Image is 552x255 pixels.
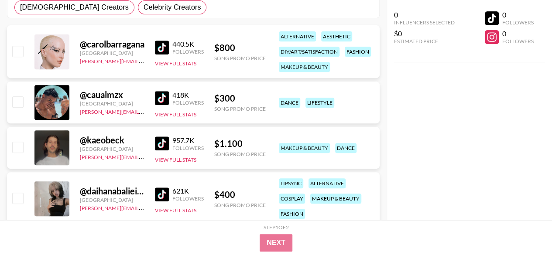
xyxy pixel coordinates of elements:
[172,91,204,99] div: 418K
[80,39,144,50] div: @ carolbarragana
[172,40,204,48] div: 440.5K
[279,31,316,41] div: alternative
[394,29,455,38] div: $0
[80,146,144,152] div: [GEOGRAPHIC_DATA]
[305,98,334,108] div: lifestyle
[279,98,300,108] div: dance
[155,207,196,214] button: View Full Stats
[260,234,292,252] button: Next
[279,194,305,204] div: cosplay
[321,31,352,41] div: aesthetic
[394,10,455,19] div: 0
[172,187,204,195] div: 621K
[80,197,144,203] div: [GEOGRAPHIC_DATA]
[310,194,361,204] div: makeup & beauty
[214,138,266,149] div: $ 1.100
[394,19,455,26] div: Influencers Selected
[214,55,266,61] div: Song Promo Price
[172,99,204,106] div: Followers
[279,62,330,72] div: makeup & beauty
[80,100,144,107] div: [GEOGRAPHIC_DATA]
[214,105,266,112] div: Song Promo Price
[80,56,250,65] a: [PERSON_NAME][EMAIL_ADDRESS][PERSON_NAME][DOMAIN_NAME]
[279,178,303,188] div: lipsync
[155,111,196,118] button: View Full Stats
[502,38,534,44] div: Followers
[80,107,250,115] a: [PERSON_NAME][EMAIL_ADDRESS][PERSON_NAME][DOMAIN_NAME]
[80,186,144,197] div: @ daihanabalieiro
[502,10,534,19] div: 0
[80,89,144,100] div: @ caualmzx
[80,135,144,146] div: @ kaeobeck
[214,202,266,208] div: Song Promo Price
[279,143,330,153] div: makeup & beauty
[155,41,169,54] img: TikTok
[20,2,129,13] span: [DEMOGRAPHIC_DATA] Creators
[172,195,204,202] div: Followers
[172,136,204,145] div: 957.7K
[345,47,371,57] div: fashion
[80,203,250,211] a: [PERSON_NAME][EMAIL_ADDRESS][PERSON_NAME][DOMAIN_NAME]
[394,38,455,44] div: Estimated Price
[309,178,346,188] div: alternative
[155,60,196,67] button: View Full Stats
[155,91,169,105] img: TikTok
[172,145,204,151] div: Followers
[279,47,339,57] div: diy/art/satisfaction
[80,50,144,56] div: [GEOGRAPHIC_DATA]
[214,42,266,53] div: $ 800
[214,93,266,104] div: $ 300
[335,143,357,153] div: dance
[214,151,266,157] div: Song Promo Price
[214,189,266,200] div: $ 400
[155,187,169,201] img: TikTok
[279,209,305,219] div: fashion
[172,48,204,55] div: Followers
[502,29,534,38] div: 0
[144,2,201,13] span: Celebrity Creators
[155,136,169,150] img: TikTok
[264,224,289,231] div: Step 1 of 2
[155,156,196,163] button: View Full Stats
[502,19,534,26] div: Followers
[80,152,209,160] a: [PERSON_NAME][EMAIL_ADDRESS][DOMAIN_NAME]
